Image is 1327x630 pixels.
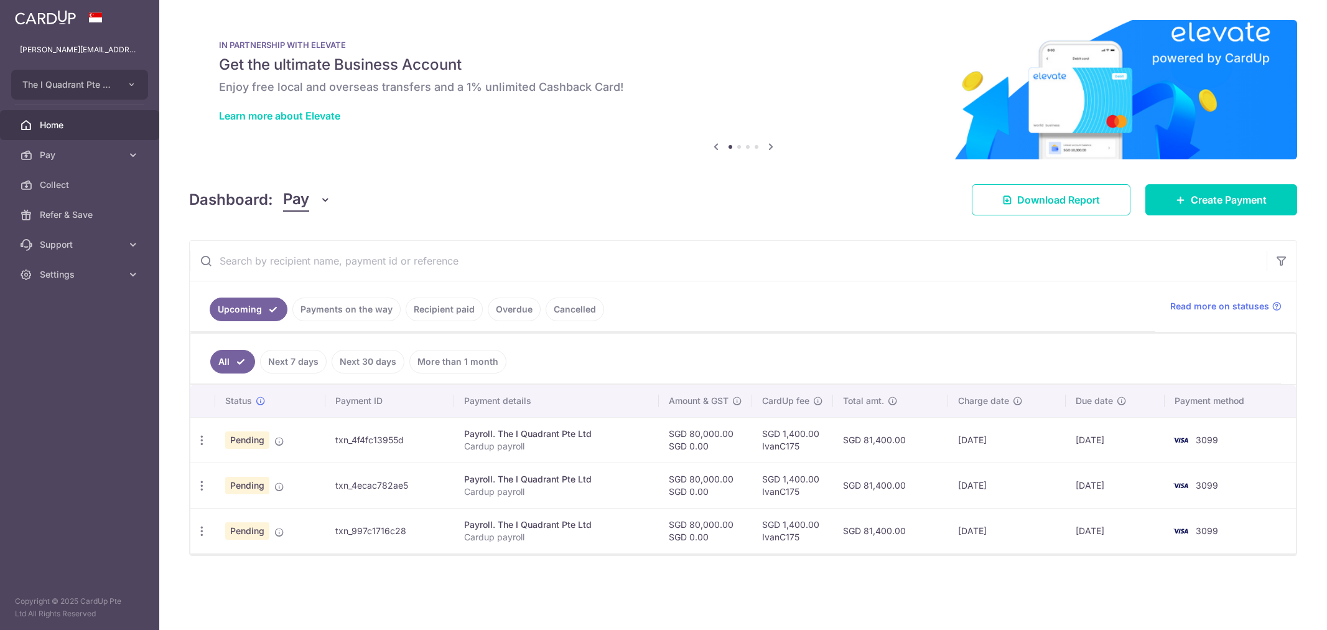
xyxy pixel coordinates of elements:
span: Pay [40,149,122,161]
p: Cardup payroll [464,440,649,453]
span: Pending [225,431,269,449]
button: Pay [283,188,331,212]
span: Status [225,395,252,407]
span: 3099 [1196,480,1218,491]
span: Create Payment [1191,192,1267,207]
td: [DATE] [1066,463,1164,508]
th: Payment details [454,385,659,417]
p: Cardup payroll [464,486,649,498]
a: All [210,350,255,374]
p: IN PARTNERSHIP WITH ELEVATE [219,40,1267,50]
span: CardUp fee [762,395,809,407]
a: More than 1 month [409,350,506,374]
input: Search by recipient name, payment id or reference [190,241,1267,281]
span: Support [40,238,122,251]
th: Payment method [1165,385,1296,417]
span: Charge date [958,395,1009,407]
td: SGD 80,000.00 SGD 0.00 [659,417,752,463]
td: SGD 81,400.00 [833,417,948,463]
img: Renovation banner [189,20,1297,159]
button: The I Quadrant Pte Ltd [11,70,148,100]
a: Cancelled [546,298,604,321]
span: Pending [225,477,269,494]
td: SGD 80,000.00 SGD 0.00 [659,463,752,508]
img: Bank Card [1168,524,1193,538]
h5: Get the ultimate Business Account [219,55,1267,75]
td: [DATE] [1066,508,1164,553]
td: SGD 1,400.00 IvanC175 [752,508,833,553]
div: Payroll. The I Quadrant Pte Ltd [464,428,649,440]
td: SGD 81,400.00 [833,463,948,508]
h6: Enjoy free local and overseas transfers and a 1% unlimited Cashback Card! [219,80,1267,95]
span: Download Report [1017,192,1100,207]
img: CardUp [15,10,76,25]
a: Download Report [972,184,1130,215]
span: The I Quadrant Pte Ltd [22,78,114,91]
span: Home [40,119,122,131]
div: Payroll. The I Quadrant Pte Ltd [464,519,649,531]
td: [DATE] [948,508,1066,553]
td: SGD 81,400.00 [833,508,948,553]
td: txn_997c1716c28 [325,508,454,553]
span: Pending [225,522,269,540]
h4: Dashboard: [189,189,273,211]
a: Create Payment [1145,184,1297,215]
td: txn_4ecac782ae5 [325,463,454,508]
span: Total amt. [843,395,884,407]
span: Settings [40,268,122,281]
span: Refer & Save [40,209,122,221]
td: [DATE] [948,463,1066,508]
td: [DATE] [948,417,1066,463]
td: txn_4f4fc13955d [325,417,454,463]
a: Overdue [488,298,541,321]
span: Amount & GST [669,395,729,407]
td: [DATE] [1066,417,1164,463]
span: 3099 [1196,435,1218,445]
span: Due date [1076,395,1113,407]
a: Next 30 days [332,350,404,374]
span: Pay [283,188,309,212]
th: Payment ID [325,385,454,417]
p: Cardup payroll [464,531,649,543]
td: SGD 1,400.00 IvanC175 [752,463,833,508]
td: SGD 80,000.00 SGD 0.00 [659,508,752,553]
div: Payroll. The I Quadrant Pte Ltd [464,473,649,486]
a: Next 7 days [260,350,327,374]
td: SGD 1,400.00 IvanC175 [752,417,833,463]
img: Bank Card [1168,433,1193,448]
span: 3099 [1196,525,1218,536]
span: Collect [40,179,122,191]
a: Read more on statuses [1170,300,1282,313]
a: Recipient paid [406,298,483,321]
span: Read more on statuses [1170,300,1269,313]
a: Learn more about Elevate [219,110,340,122]
a: Payments on the way [292,298,401,321]
p: [PERSON_NAME][EMAIL_ADDRESS][DOMAIN_NAME] [20,44,139,56]
img: Bank Card [1168,478,1193,493]
a: Upcoming [210,298,287,321]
